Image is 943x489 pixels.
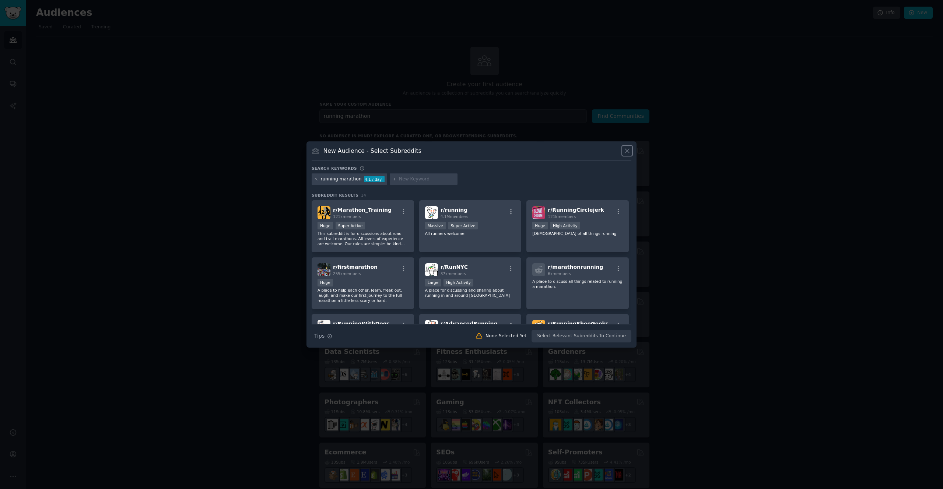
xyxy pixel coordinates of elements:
[321,176,362,183] div: running marathon
[318,279,333,286] div: Huge
[318,222,333,229] div: Huge
[485,333,526,340] div: None Selected Yet
[364,176,385,183] div: 4.1 / day
[336,222,365,229] div: Super Active
[323,147,421,155] h3: New Audience - Select Subreddits
[425,288,516,298] p: A place for discussing and sharing about running in and around [GEOGRAPHIC_DATA]
[548,207,604,213] span: r/ RunningCirclejerk
[425,222,446,229] div: Massive
[312,166,357,171] h3: Search keywords
[548,271,571,276] span: 6k members
[333,321,390,327] span: r/ RunningWithDogs
[312,193,358,198] span: Subreddit Results
[532,231,623,236] p: [DEMOGRAPHIC_DATA] of all things running
[318,263,330,276] img: firstmarathon
[448,222,478,229] div: Super Active
[318,231,408,246] p: This subreddit is for discussions about road and trail marathons. All levels of experience are we...
[548,264,603,270] span: r/ marathonrunning
[441,321,498,327] span: r/ AdvancedRunning
[548,214,576,219] span: 121k members
[333,271,361,276] span: 255k members
[441,271,466,276] span: 37k members
[425,279,441,286] div: Large
[444,279,473,286] div: High Activity
[441,214,469,219] span: 4.1M members
[333,214,361,219] span: 121k members
[425,231,516,236] p: All runners welcome.
[425,320,438,333] img: AdvancedRunning
[548,321,609,327] span: r/ RunningShoeGeeks
[441,207,468,213] span: r/ running
[318,288,408,303] p: A place to help each other, learn, freak out, laugh, and make our first journey to the full marat...
[318,320,330,333] img: RunningWithDogs
[425,206,438,219] img: running
[532,206,545,219] img: RunningCirclejerk
[361,193,366,197] span: 14
[441,264,468,270] span: r/ RunNYC
[532,222,548,229] div: Huge
[333,264,378,270] span: r/ firstmarathon
[532,320,545,333] img: RunningShoeGeeks
[312,330,335,342] button: Tips
[318,206,330,219] img: Marathon_Training
[399,176,455,183] input: New Keyword
[333,207,392,213] span: r/ Marathon_Training
[550,222,580,229] div: High Activity
[532,279,623,289] p: A place to discuss all things related to running a marathon.
[425,263,438,276] img: RunNYC
[314,332,325,340] span: Tips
